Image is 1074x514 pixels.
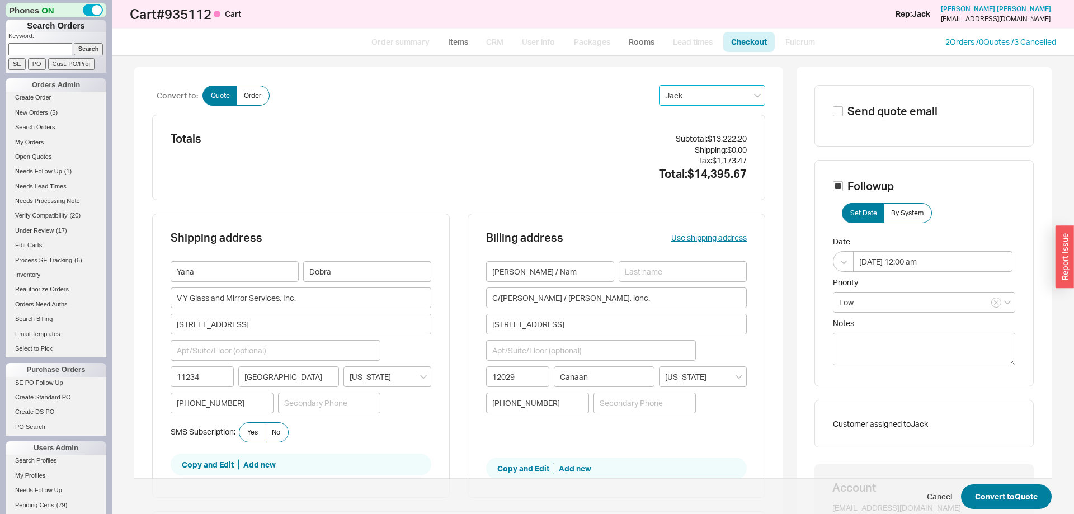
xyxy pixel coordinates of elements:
span: Set Date [850,209,877,218]
svg: open menu [1004,300,1011,305]
a: Pending Certs(79) [6,499,106,511]
div: Total: $14,395.67 [555,166,747,182]
div: Phones [6,3,106,17]
input: PO [28,58,46,70]
div: Customer assigned to Jack [833,418,1015,430]
a: Packages [566,32,618,52]
svg: open menu [420,375,427,379]
a: Checkout [723,32,775,52]
button: Copy and Edit [182,459,239,470]
a: Search Profiles [6,455,106,466]
p: Keyword: [8,32,106,43]
span: Pending Certs [15,502,54,508]
h3: Billing address [486,232,563,243]
input: Secondary Phone [593,393,696,413]
span: Needs Follow Up [15,487,62,493]
a: Create Standard PO [6,392,106,403]
textarea: Notes [833,333,1015,365]
a: Fulcrum [777,32,823,52]
a: Rooms [620,32,662,52]
a: Search Billing [6,313,106,325]
a: User info [514,32,563,52]
button: Add new [243,459,276,470]
h1: Search Orders [6,20,106,32]
a: Create Order [6,92,106,103]
a: PO Search [6,421,106,433]
span: ( 79 ) [56,502,68,508]
a: Order summary [363,32,437,52]
button: Copy and Edit [497,463,554,474]
a: Under Review(17) [6,225,106,237]
a: Inventory [6,269,106,281]
a: New Orders(5) [6,107,106,119]
span: ( 5 ) [50,109,58,116]
div: Orders Admin [6,78,106,92]
input: Last name [303,261,431,282]
span: SMS Subscription: [171,427,235,436]
span: ( 1 ) [64,168,72,175]
span: ON [41,4,54,16]
input: Apt/Suite/Floor (optional) [486,340,696,361]
span: Quote [211,91,230,100]
span: Needs Follow Up [15,168,62,175]
span: ( 20 ) [70,212,81,219]
input: Select... [833,292,1015,313]
button: Add new [559,463,591,474]
input: Zip [171,366,234,387]
span: Send quote email [847,103,938,119]
input: First name [486,261,614,282]
button: Convert toQuote [961,484,1052,509]
input: SE [8,58,26,70]
span: No [272,428,280,437]
span: [PERSON_NAME] [PERSON_NAME] [941,4,1051,13]
a: Reauthorize Orders [6,284,106,295]
a: Create DS PO [6,406,106,418]
input: State [343,366,432,387]
span: Process SE Tracking [15,257,72,263]
input: Send quote email [833,106,843,116]
input: City [238,366,339,387]
input: Phone [486,393,589,413]
a: Edit Carts [6,239,106,251]
a: Search Orders [6,121,106,133]
input: Select Salesperson [659,85,765,106]
a: Items [440,32,476,52]
a: CRM [478,32,511,52]
input: City [554,366,654,387]
a: Needs Processing Note [6,195,106,207]
span: Cancel [927,491,952,502]
a: [PERSON_NAME] [PERSON_NAME] [941,5,1051,13]
a: Verify Compatibility(20) [6,210,106,221]
input: Company name [171,287,431,308]
a: My Orders [6,136,106,148]
a: My Profiles [6,470,106,482]
span: Needs Processing Note [15,197,80,204]
div: Users Admin [6,441,106,455]
span: Verify Compatibility [15,212,68,219]
a: Email Templates [6,328,106,340]
div: [EMAIL_ADDRESS][DOMAIN_NAME] [941,15,1051,23]
input: Search [74,43,103,55]
span: Date [833,237,1012,247]
input: Company name [486,287,747,308]
input: Apt/Suite/Floor (optional) [171,340,380,361]
input: First name [171,261,299,282]
input: Secondary Phone [278,393,381,413]
div: Tax: $1,173.47 [555,155,747,166]
svg: open menu [754,93,761,98]
div: Purchase Orders [6,363,106,376]
h1: Cart # 935112 [130,6,540,22]
svg: open menu [736,375,742,379]
div: Shipping: $0.00 [555,144,747,155]
span: Cart [225,9,241,18]
h2: Totals [171,133,555,144]
span: By System [891,209,924,218]
input: Followup [833,181,843,191]
span: Under Review [15,227,54,234]
input: Last name [619,261,747,282]
span: ( 17 ) [56,227,67,234]
span: Priority [833,277,858,287]
span: Followup [847,178,894,194]
a: 2Orders /0Quotes /3 Cancelled [945,37,1056,46]
div: Subtotal: $13,222.20 [555,133,747,144]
